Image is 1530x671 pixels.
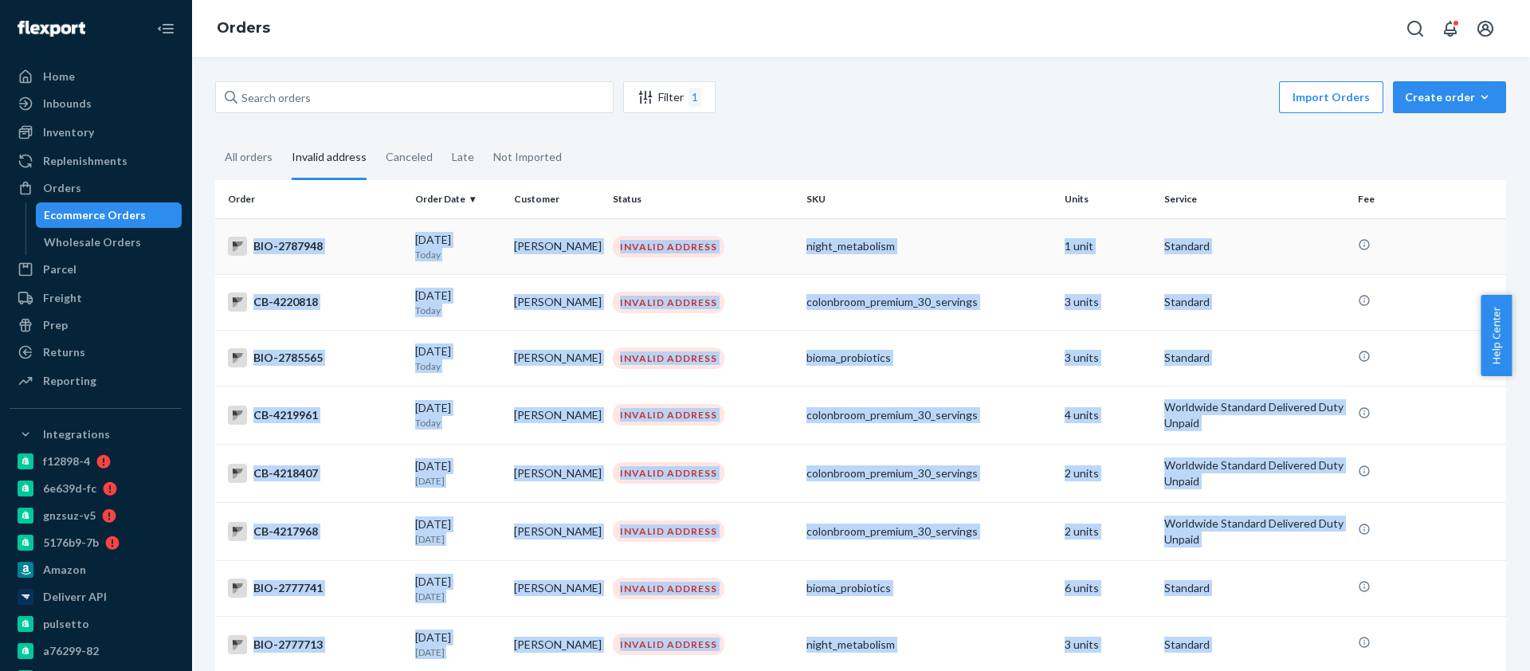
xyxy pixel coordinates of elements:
[43,261,76,277] div: Parcel
[623,81,716,113] button: Filter
[43,344,85,360] div: Returns
[36,202,182,228] a: Ecommerce Orders
[800,180,1058,218] th: SKU
[10,557,182,583] a: Amazon
[613,347,724,369] div: INVALID ADDRESS
[10,120,182,145] a: Inventory
[150,13,182,45] button: Close Navigation
[508,560,606,616] td: [PERSON_NAME]
[228,579,402,598] div: BIO-2777741
[228,522,402,541] div: CB-4217968
[10,611,182,637] a: pulsetto
[1164,457,1345,489] p: Worldwide Standard Delivered Duty Unpaid
[415,574,501,603] div: [DATE]
[415,416,501,430] p: Today
[508,444,606,502] td: [PERSON_NAME]
[1058,330,1157,386] td: 3 units
[415,590,501,603] p: [DATE]
[10,422,182,447] button: Integrations
[613,634,724,655] div: INVALID ADDRESS
[415,516,501,546] div: [DATE]
[508,274,606,330] td: [PERSON_NAME]
[225,136,273,178] div: All orders
[228,348,402,367] div: BIO-2785565
[1351,180,1506,218] th: Fee
[1164,516,1345,547] p: Worldwide Standard Delivered Duty Unpaid
[806,238,1052,254] div: night_metabolism
[43,69,75,84] div: Home
[204,6,283,52] ol: breadcrumbs
[43,453,90,469] div: f12898-4
[624,88,715,107] div: Filter
[1393,81,1506,113] button: Create order
[386,136,433,178] div: Canceled
[514,192,600,206] div: Customer
[806,637,1052,653] div: night_metabolism
[43,508,96,524] div: gnzsuz-v5
[1164,580,1345,596] p: Standard
[1164,350,1345,366] p: Standard
[1164,399,1345,431] p: Worldwide Standard Delivered Duty Unpaid
[613,404,724,426] div: INVALID ADDRESS
[217,19,270,37] a: Orders
[10,584,182,610] a: Deliverr API
[1164,294,1345,310] p: Standard
[1405,89,1494,105] div: Create order
[1058,560,1157,616] td: 6 units
[36,230,182,255] a: Wholesale Orders
[508,502,606,560] td: [PERSON_NAME]
[613,236,724,257] div: INVALID ADDRESS
[215,81,614,113] input: Search orders
[10,312,182,338] a: Prep
[43,153,127,169] div: Replenishments
[43,616,89,632] div: pulsetto
[10,476,182,501] a: 6e639d-fc
[452,136,474,178] div: Late
[43,180,81,196] div: Orders
[1399,13,1431,45] button: Open Search Box
[43,426,110,442] div: Integrations
[1058,218,1157,274] td: 1 unit
[1434,13,1466,45] button: Open notifications
[43,317,68,333] div: Prep
[415,645,501,659] p: [DATE]
[44,234,141,250] div: Wholesale Orders
[228,464,402,483] div: CB-4218407
[688,88,701,107] div: 1
[228,237,402,256] div: BIO-2787948
[1481,295,1512,376] button: Help Center
[613,292,724,313] div: INVALID ADDRESS
[508,218,606,274] td: [PERSON_NAME]
[1058,444,1157,502] td: 2 units
[1164,238,1345,254] p: Standard
[228,635,402,654] div: BIO-2777713
[415,343,501,373] div: [DATE]
[18,21,85,37] img: Flexport logo
[43,124,94,140] div: Inventory
[806,465,1052,481] div: colonbroom_premium_30_servings
[10,148,182,174] a: Replenishments
[613,578,724,599] div: INVALID ADDRESS
[415,458,501,488] div: [DATE]
[1058,274,1157,330] td: 3 units
[415,304,501,317] p: Today
[613,520,724,542] div: INVALID ADDRESS
[10,449,182,474] a: f12898-4
[44,207,146,223] div: Ecommerce Orders
[1058,180,1157,218] th: Units
[508,330,606,386] td: [PERSON_NAME]
[10,503,182,528] a: gnzsuz-v5
[228,406,402,425] div: CB-4219961
[1279,81,1383,113] button: Import Orders
[415,400,501,430] div: [DATE]
[415,288,501,317] div: [DATE]
[10,91,182,116] a: Inbounds
[43,96,92,112] div: Inbounds
[415,232,501,261] div: [DATE]
[1469,13,1501,45] button: Open account menu
[10,175,182,201] a: Orders
[10,638,182,664] a: a76299-82
[10,530,182,555] a: 5176b9-7b
[292,136,367,180] div: Invalid address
